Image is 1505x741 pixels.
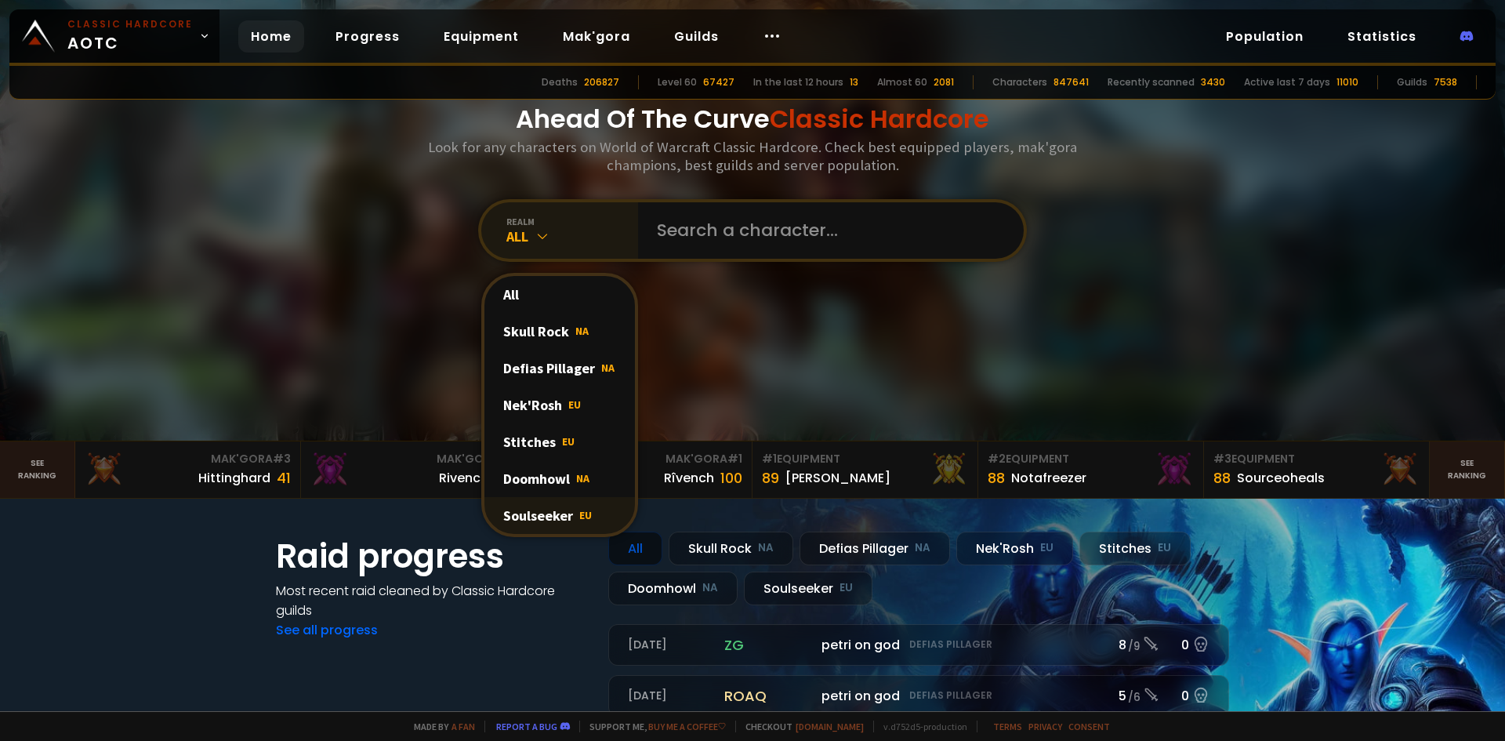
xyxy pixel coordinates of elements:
div: Nek'Rosh [484,387,635,423]
div: Stitches [484,423,635,460]
a: [DATE]roaqpetri on godDefias Pillager5 /60 [608,675,1229,717]
div: Equipment [988,451,1194,467]
span: Classic Hardcore [770,101,989,136]
a: a fan [451,721,475,732]
span: NA [601,361,615,375]
div: Equipment [762,451,968,467]
div: Mak'Gora [310,451,517,467]
a: Progress [323,20,412,53]
div: Soulseeker [744,572,872,605]
small: EU [1040,540,1053,556]
small: NA [915,540,930,556]
div: Hittinghard [198,468,270,488]
input: Search a character... [647,202,1005,259]
a: Report a bug [496,721,557,732]
a: Classic HardcoreAOTC [9,9,219,63]
h3: Look for any characters on World of Warcraft Classic Hardcore. Check best equipped players, mak'g... [422,138,1083,174]
div: Rîvench [664,468,714,488]
span: # 3 [273,451,291,467]
div: Defias Pillager [484,350,635,387]
span: AOTC [67,17,193,55]
div: All [484,276,635,313]
div: 7538 [1434,75,1457,89]
div: Characters [992,75,1047,89]
div: All [506,227,638,245]
small: EU [840,580,853,596]
small: NA [758,540,774,556]
a: Equipment [431,20,531,53]
div: 100 [720,467,742,489]
span: EU [562,434,575,449]
a: Statistics [1335,20,1429,53]
span: EU [579,508,592,522]
span: Made by [404,721,475,732]
div: 88 [1213,467,1231,489]
div: 2081 [934,75,954,89]
a: #2Equipment88Notafreezer [978,441,1204,498]
a: Mak'Gora#1Rîvench100 [527,441,752,498]
div: Nek'Rosh [956,532,1073,565]
a: Buy me a coffee [648,721,726,732]
div: 67427 [703,75,734,89]
div: Almost 60 [877,75,927,89]
div: Deaths [542,75,578,89]
span: NA [576,471,589,485]
div: Mak'Gora [536,451,742,467]
div: Active last 7 days [1244,75,1330,89]
div: [PERSON_NAME] [785,468,890,488]
a: Guilds [662,20,731,53]
small: Classic Hardcore [67,17,193,31]
div: 847641 [1053,75,1089,89]
div: 206827 [584,75,619,89]
a: [DOMAIN_NAME] [796,721,864,732]
div: Skull Rock [669,532,793,565]
div: Guilds [1397,75,1427,89]
small: NA [702,580,718,596]
div: 41 [277,467,291,489]
div: 88 [988,467,1005,489]
div: Soulseeker [484,497,635,534]
h1: Raid progress [276,532,589,581]
div: Mak'Gora [85,451,291,467]
a: Consent [1068,721,1110,732]
a: Mak'Gora#2Rivench100 [301,441,527,498]
div: 3430 [1201,75,1225,89]
div: 89 [762,467,779,489]
span: EU [568,398,581,412]
span: Checkout [735,721,864,732]
a: #3Equipment88Sourceoheals [1204,441,1430,498]
span: # 1 [727,451,742,467]
a: Terms [993,721,1022,732]
small: EU [1158,540,1171,556]
span: NA [575,324,589,338]
div: In the last 12 hours [753,75,843,89]
div: 13 [850,75,858,89]
div: Stitches [1079,532,1191,565]
span: Support me, [579,721,726,732]
div: Rivench [439,468,488,488]
a: Mak'gora [550,20,643,53]
a: Seeranking [1430,441,1505,498]
div: Doomhowl [484,460,635,497]
a: Home [238,20,304,53]
div: Doomhowl [608,572,738,605]
div: Level 60 [658,75,697,89]
h4: Most recent raid cleaned by Classic Hardcore guilds [276,581,589,620]
div: Defias Pillager [800,532,950,565]
a: Privacy [1028,721,1062,732]
h1: Ahead Of The Curve [516,100,989,138]
div: Recently scanned [1108,75,1195,89]
span: # 1 [762,451,777,467]
a: [DATE]zgpetri on godDefias Pillager8 /90 [608,624,1229,666]
span: v. d752d5 - production [873,721,967,732]
a: #1Equipment89[PERSON_NAME] [752,441,978,498]
a: See all progress [276,621,378,639]
span: # 2 [988,451,1006,467]
div: All [608,532,662,565]
div: Equipment [1213,451,1420,467]
div: 11010 [1336,75,1358,89]
span: # 3 [1213,451,1231,467]
div: Notafreezer [1011,468,1086,488]
div: Sourceoheals [1237,468,1325,488]
div: realm [506,216,638,227]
